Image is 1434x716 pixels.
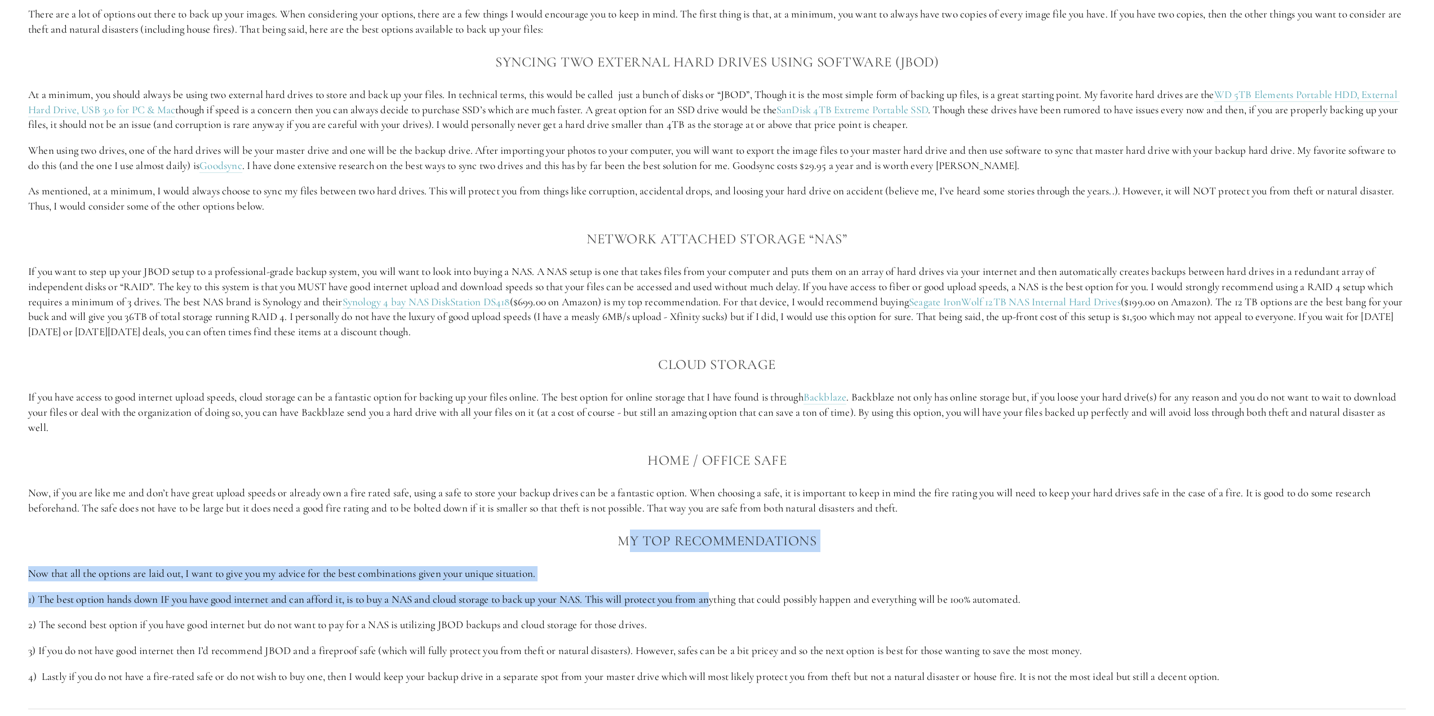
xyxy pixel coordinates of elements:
[28,7,1406,37] p: There are a lot of options out there to back up your images. When considering your options, there...
[28,51,1406,73] h3: Syncing two external hard drives using software (JBOD)
[28,449,1406,472] h3: Home / Office Safe
[343,295,510,309] a: Synology 4 bay NAS DiskStation DS418
[28,264,1406,339] p: If you want to step up your JBOD setup to a professional-grade backup system, you will want to lo...
[28,530,1406,552] h3: My Top Recommendations
[28,228,1406,250] h3: Network Attached Storage “NAS”
[28,353,1406,376] h3: Cloud Storage
[909,295,1121,309] a: Seagate IronWolf 12TB NAS Internal Hard Drives
[28,87,1406,132] p: At a minimum, you should always be using two external hard drives to store and back up your files...
[28,643,1406,659] p: 3) If you do not have good internet then I’d recommend JBOD and a fireproof safe (which will full...
[28,486,1406,515] p: Now, if you are like me and don’t have great upload speeds or already own a fire rated safe, usin...
[28,390,1406,435] p: If you have access to good internet upload speeds, cloud storage can be a fantastic option for ba...
[28,184,1406,214] p: As mentioned, at a minimum, I would always choose to sync my files between two hard drives. This ...
[28,617,1406,633] p: 2) The second best option if you have good internet but do not want to pay for a NAS is utilizing...
[28,669,1406,684] p: 4) Lastly if you do not have a fire-rated safe or do not wish to buy one, then I would keep your ...
[28,143,1406,173] p: When using two drives, one of the hard drives will be your master drive and one will be the backu...
[28,592,1406,607] p: 1) The best option hands down IF you have good internet and can afford it, is to buy a NAS and cl...
[803,390,847,404] a: Backblaze
[199,159,242,173] a: Goodsync
[776,103,928,117] a: SanDisk 4TB Extreme Portable SSD
[28,566,1406,581] p: Now that all the options are laid out, I want to give you my advice for the best combinations giv...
